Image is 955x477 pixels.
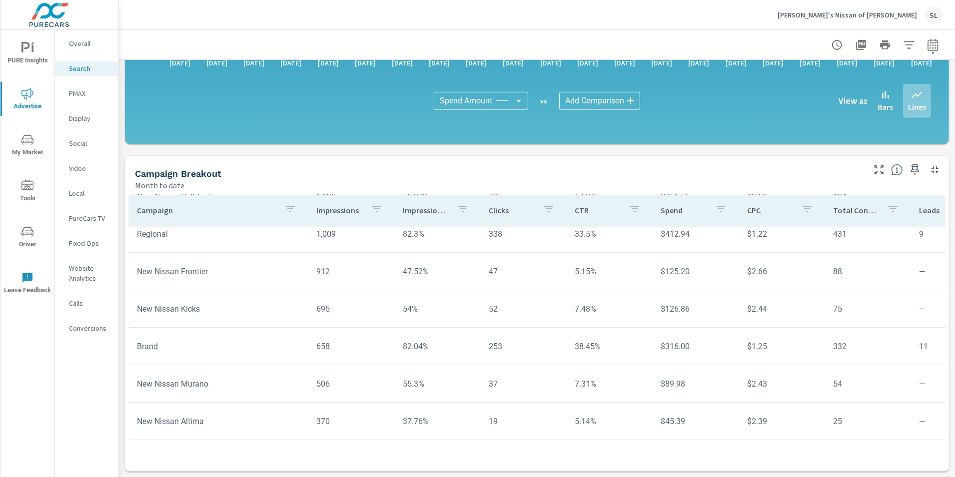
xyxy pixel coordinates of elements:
[129,221,308,247] td: Regional
[825,296,911,322] td: 75
[69,188,110,198] p: Local
[907,162,923,178] span: Save this to your personalized report
[69,263,110,283] p: Website Analytics
[395,259,481,284] td: 47.52%
[311,58,346,68] p: [DATE]
[653,296,739,322] td: $126.86
[496,58,531,68] p: [DATE]
[825,446,911,472] td: 20
[825,221,911,247] td: 431
[308,446,394,472] td: 293
[570,58,605,68] p: [DATE]
[904,58,939,68] p: [DATE]
[839,96,868,106] h6: View as
[69,138,110,148] p: Social
[682,58,717,68] p: [DATE]
[559,92,640,110] div: Add Comparison
[481,221,567,247] td: 338
[162,58,197,68] p: [DATE]
[489,205,535,215] p: Clicks
[55,36,118,51] div: Overall
[3,42,51,66] span: PURE Insights
[739,334,825,359] td: $1.25
[778,10,917,19] p: [PERSON_NAME]'s Nissan of [PERSON_NAME]
[756,58,791,68] p: [DATE]
[55,111,118,126] div: Display
[135,168,221,179] h5: Campaign Breakout
[135,179,184,191] p: Month to date
[69,63,110,73] p: Search
[653,334,739,359] td: $316.00
[440,96,492,106] span: Spend Amount
[308,409,394,434] td: 370
[129,446,308,472] td: New Nissan Sentra
[395,409,481,434] td: 37.76%
[129,409,308,434] td: New Nissan Altima
[719,58,754,68] p: [DATE]
[129,334,308,359] td: Brand
[273,58,308,68] p: [DATE]
[348,58,383,68] p: [DATE]
[825,371,911,397] td: 54
[927,162,943,178] button: Minimize Widget
[871,162,887,178] button: Make Fullscreen
[129,296,308,322] td: New Nissan Kicks
[833,205,879,215] p: Total Conversions
[459,58,494,68] p: [DATE]
[69,238,110,248] p: Fixed Ops
[908,101,926,113] p: Lines
[653,409,739,434] td: $45.39
[129,259,308,284] td: New Nissan Frontier
[567,296,653,322] td: 7.48%
[567,259,653,284] td: 5.15%
[69,163,110,173] p: Video
[481,334,567,359] td: 253
[3,134,51,158] span: My Market
[644,58,679,68] p: [DATE]
[528,96,559,105] p: vs
[661,205,707,215] p: Spend
[793,58,828,68] p: [DATE]
[55,136,118,151] div: Social
[739,446,825,472] td: $2.45
[567,221,653,247] td: 33.5%
[308,334,394,359] td: 658
[55,321,118,336] div: Conversions
[69,298,110,308] p: Calls
[55,211,118,226] div: PureCars TV
[851,35,871,55] button: "Export Report to PDF"
[55,296,118,311] div: Calls
[653,259,739,284] td: $125.20
[739,259,825,284] td: $2.66
[875,35,895,55] button: Print Report
[481,409,567,434] td: 19
[395,221,481,247] td: 82.3%
[3,88,51,112] span: Advertise
[422,58,457,68] p: [DATE]
[891,164,903,176] span: This is a summary of Search performance results by campaign. Each column can be sorted.
[567,409,653,434] td: 5.14%
[316,205,362,215] p: Impressions
[3,272,51,296] span: Leave Feedback
[55,86,118,101] div: PMAX
[481,446,567,472] td: 17
[55,61,118,76] div: Search
[825,334,911,359] td: 332
[69,38,110,48] p: Overall
[69,213,110,223] p: PureCars TV
[0,30,54,306] div: nav menu
[69,88,110,98] p: PMAX
[199,58,234,68] p: [DATE]
[878,101,893,113] p: Bars
[395,371,481,397] td: 55.3%
[867,58,902,68] p: [DATE]
[567,446,653,472] td: 5.8%
[236,58,271,68] p: [DATE]
[308,259,394,284] td: 912
[567,334,653,359] td: 38.45%
[55,236,118,251] div: Fixed Ops
[481,296,567,322] td: 52
[830,58,865,68] p: [DATE]
[533,58,568,68] p: [DATE]
[607,58,642,68] p: [DATE]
